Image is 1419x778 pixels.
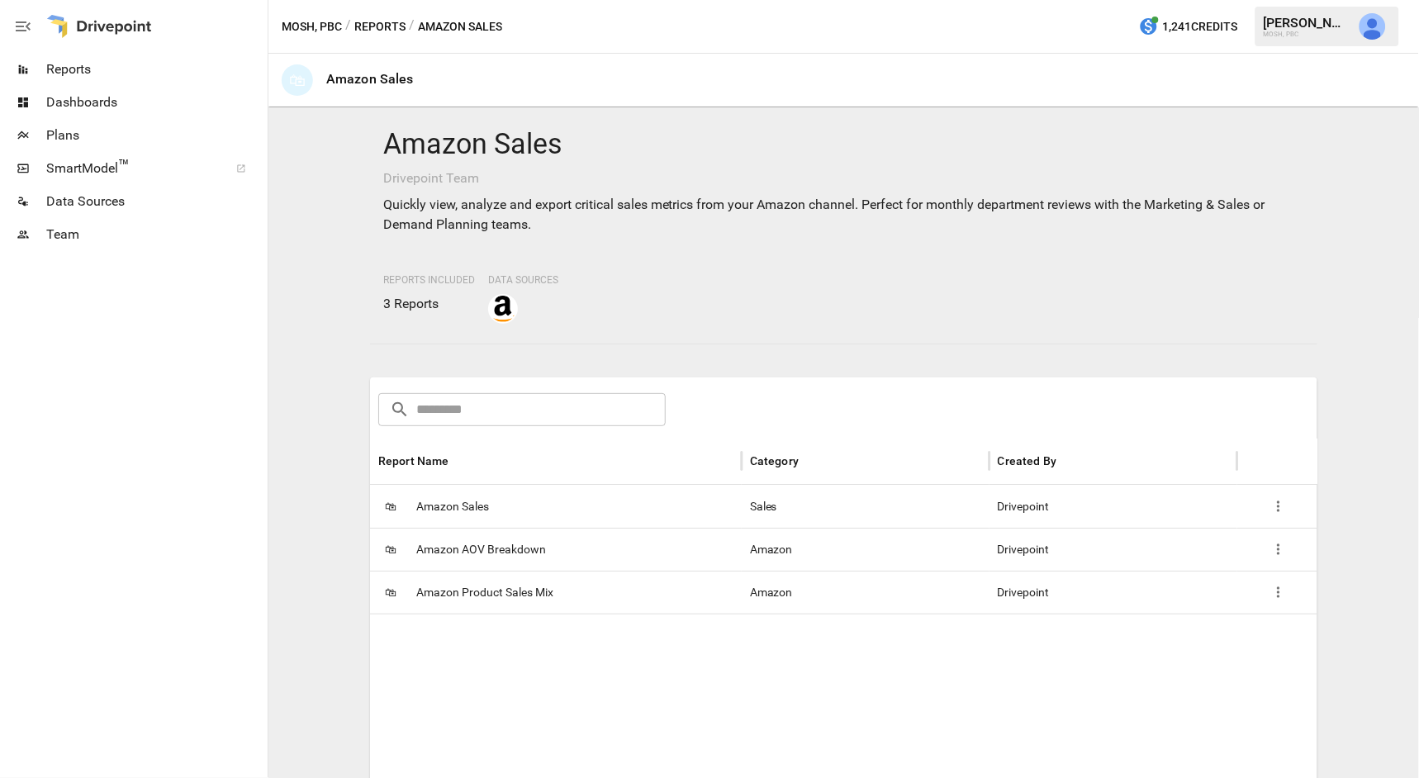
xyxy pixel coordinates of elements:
[383,274,475,286] span: Reports Included
[378,454,449,467] div: Report Name
[383,127,1305,162] h4: Amazon Sales
[742,485,990,528] div: Sales
[409,17,415,37] div: /
[416,572,553,614] span: Amazon Product Sales Mix
[488,274,558,286] span: Data Sources
[46,225,264,244] span: Team
[990,528,1237,571] div: Drivepoint
[1264,15,1350,31] div: [PERSON_NAME]
[1058,449,1081,472] button: Sort
[451,449,474,472] button: Sort
[378,580,403,605] span: 🛍
[282,17,342,37] button: MOSH, PBC
[998,454,1057,467] div: Created By
[354,17,406,37] button: Reports
[46,59,264,79] span: Reports
[742,571,990,614] div: Amazon
[1350,3,1396,50] button: Jeff Gamsey
[46,159,218,178] span: SmartModel
[990,571,1237,614] div: Drivepoint
[46,93,264,112] span: Dashboards
[750,454,799,467] div: Category
[490,296,516,322] img: amazon
[416,486,489,528] span: Amazon Sales
[1163,17,1238,37] span: 1,241 Credits
[46,192,264,211] span: Data Sources
[46,126,264,145] span: Plans
[326,71,414,87] div: Amazon Sales
[1264,31,1350,38] div: MOSH, PBC
[800,449,823,472] button: Sort
[118,156,130,177] span: ™
[378,494,403,519] span: 🛍
[282,64,313,96] div: 🛍
[742,528,990,571] div: Amazon
[1132,12,1245,42] button: 1,241Credits
[416,529,546,571] span: Amazon AOV Breakdown
[990,485,1237,528] div: Drivepoint
[1360,13,1386,40] img: Jeff Gamsey
[383,294,475,314] p: 3 Reports
[383,168,1305,188] p: Drivepoint Team
[378,537,403,562] span: 🛍
[345,17,351,37] div: /
[383,195,1305,235] p: Quickly view, analyze and export critical sales metrics from your Amazon channel. Perfect for mon...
